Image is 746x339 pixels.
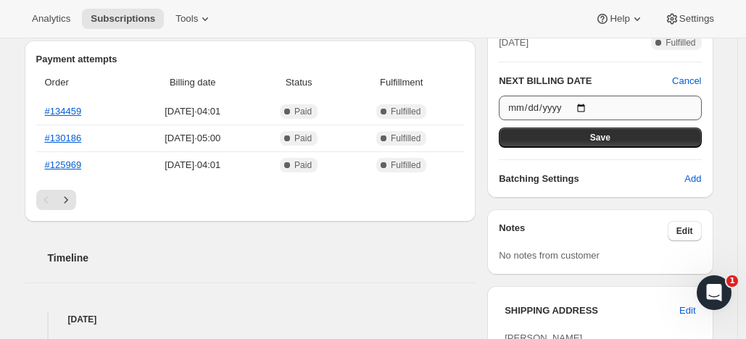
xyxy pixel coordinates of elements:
button: Tools [167,9,221,29]
h6: Batching Settings [499,172,684,186]
a: #134459 [45,106,82,117]
span: Status [259,75,339,90]
h2: NEXT BILLING DATE [499,74,672,88]
span: Add [684,172,701,186]
span: Tools [175,13,198,25]
span: Paid [294,106,312,117]
span: [DATE] · 04:01 [136,158,250,172]
h3: SHIPPING ADDRESS [505,304,679,318]
button: Help [587,9,652,29]
span: Help [610,13,629,25]
span: Save [590,132,610,143]
th: Order [36,67,131,99]
button: Add [676,167,710,191]
span: 1 [726,275,738,287]
span: Settings [679,13,714,25]
span: Analytics [32,13,70,25]
span: Fulfilled [391,133,420,144]
h2: Timeline [48,251,476,265]
button: Subscriptions [82,9,164,29]
nav: Pagination [36,190,465,210]
a: #125969 [45,159,82,170]
h2: Payment attempts [36,52,465,67]
span: Fulfilled [391,159,420,171]
h3: Notes [499,221,668,241]
button: Next [56,190,76,210]
button: Edit [671,299,704,322]
button: Settings [656,9,723,29]
a: #130186 [45,133,82,143]
span: Paid [294,159,312,171]
span: [DATE] [499,35,529,50]
span: Billing date [136,75,250,90]
span: Fulfilled [666,37,695,49]
span: [DATE] · 04:01 [136,104,250,119]
span: Subscriptions [91,13,155,25]
button: Edit [668,221,702,241]
span: Fulfillment [347,75,455,90]
iframe: Intercom live chat [697,275,732,310]
button: Cancel [672,74,701,88]
span: No notes from customer [499,250,600,261]
span: Edit [676,225,693,237]
button: Analytics [23,9,79,29]
span: Edit [679,304,695,318]
span: Fulfilled [391,106,420,117]
span: [DATE] · 05:00 [136,131,250,146]
h4: [DATE] [25,312,476,327]
span: Paid [294,133,312,144]
button: Save [499,127,701,148]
